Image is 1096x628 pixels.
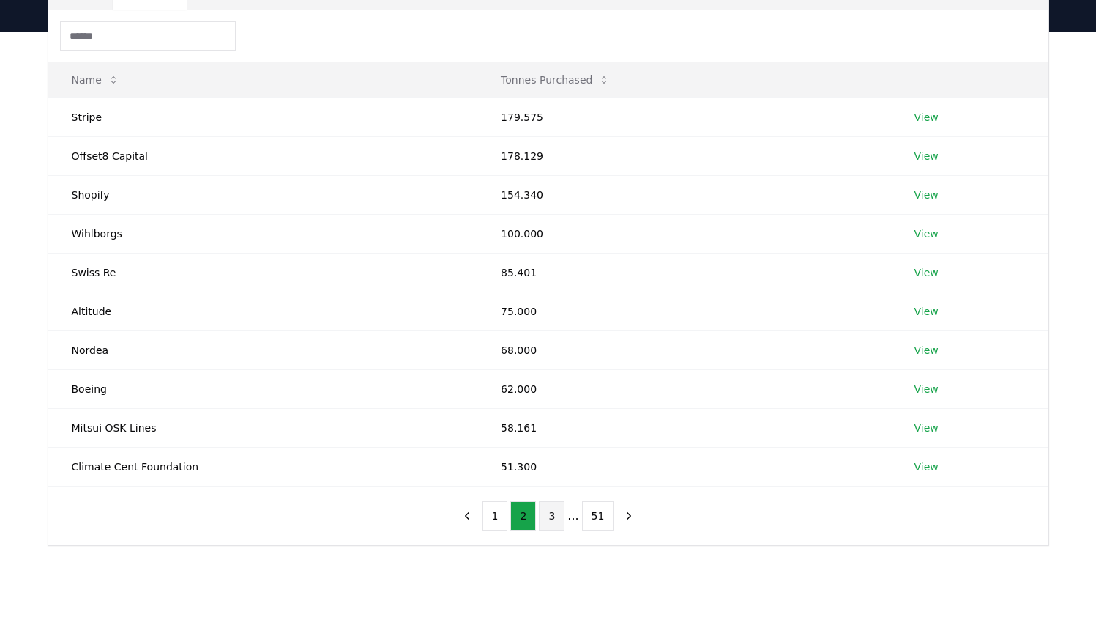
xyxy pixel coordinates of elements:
[477,330,890,369] td: 68.000
[510,501,536,531] button: 2
[48,369,478,408] td: Boeing
[48,408,478,447] td: Mitsui OSK Lines
[914,304,939,319] a: View
[477,408,890,447] td: 58.161
[477,369,890,408] td: 62.000
[914,265,939,280] a: View
[914,110,939,125] a: View
[477,447,890,486] td: 51.300
[48,175,478,214] td: Shopify
[914,343,939,358] a: View
[567,507,578,525] li: ...
[477,97,890,136] td: 179.575
[48,330,478,369] td: Nordea
[48,136,478,175] td: Offset8 Capital
[616,501,641,531] button: next page
[914,459,939,474] a: View
[914,188,939,202] a: View
[914,421,939,435] a: View
[477,214,890,253] td: 100.000
[582,501,614,531] button: 51
[477,253,890,292] td: 85.401
[477,175,890,214] td: 154.340
[914,149,939,163] a: View
[477,136,890,175] td: 178.129
[455,501,480,531] button: previous page
[48,253,478,292] td: Swiss Re
[48,214,478,253] td: Wihlborgs
[48,97,478,136] td: Stripe
[60,65,131,95] button: Name
[477,292,890,330] td: 75.000
[482,501,508,531] button: 1
[914,382,939,396] a: View
[914,226,939,241] a: View
[539,501,564,531] button: 3
[48,447,478,486] td: Climate Cent Foundation
[48,292,478,330] td: Altitude
[489,65,622,95] button: Tonnes Purchased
